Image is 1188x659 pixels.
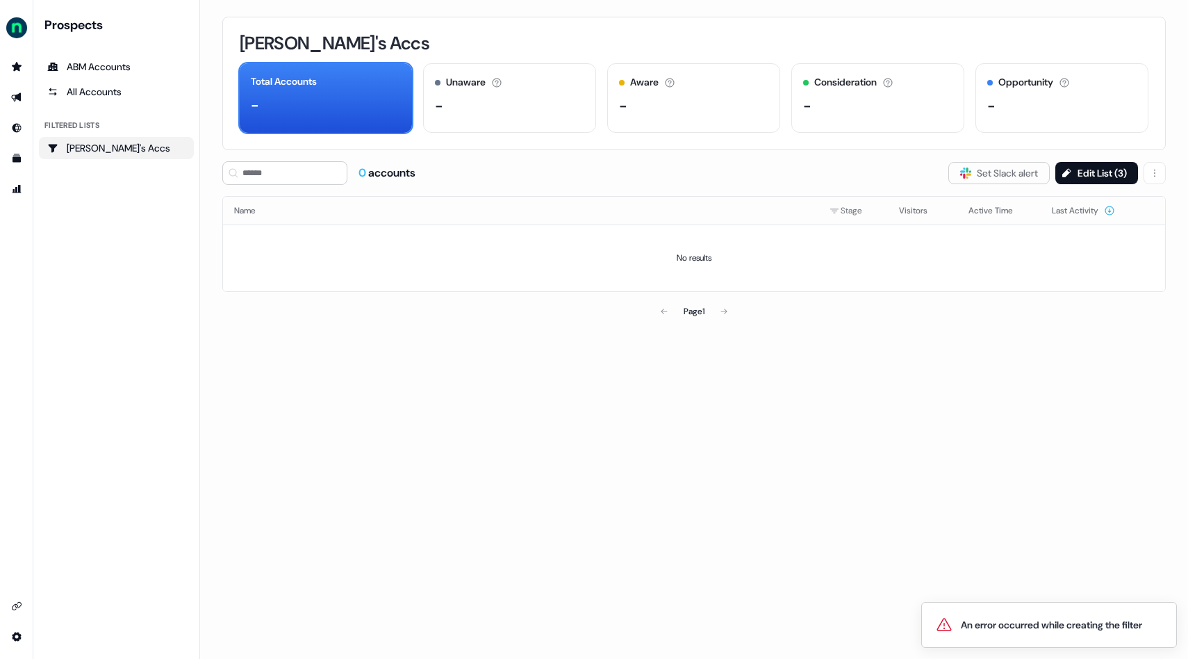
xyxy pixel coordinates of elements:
div: Stage [830,204,877,218]
a: Go to Inbound [6,117,28,139]
div: accounts [358,165,415,181]
div: Prospects [44,17,194,33]
button: Edit List (3) [1055,162,1138,184]
button: Last Activity [1052,198,1115,223]
th: Name [223,197,818,225]
td: No results [223,225,1165,291]
div: - [435,95,443,116]
span: 0 [358,165,368,180]
div: Page 1 [684,304,704,318]
div: Unaware [446,75,486,90]
div: Consideration [814,75,877,90]
div: - [987,95,996,116]
div: All Accounts [47,85,185,99]
button: Active Time [968,198,1030,223]
a: Go to prospects [6,56,28,78]
a: All accounts [39,81,194,103]
div: Total Accounts [251,74,317,89]
a: Go to Amanda's Accs [39,137,194,159]
a: ABM Accounts [39,56,194,78]
div: Filtered lists [44,120,99,131]
a: Go to outbound experience [6,86,28,108]
a: Go to attribution [6,178,28,200]
button: Visitors [899,198,944,223]
div: Opportunity [998,75,1053,90]
div: - [251,95,259,115]
button: Set Slack alert [948,162,1050,184]
div: ABM Accounts [47,60,185,74]
div: - [619,95,627,116]
a: Go to integrations [6,595,28,617]
div: Aware [630,75,659,90]
div: - [803,95,811,116]
a: Go to integrations [6,626,28,648]
a: Go to templates [6,147,28,170]
h3: [PERSON_NAME]'s Accs [240,34,429,52]
div: [PERSON_NAME]'s Accs [47,141,185,155]
div: An error occurred while creating the filter [961,618,1142,632]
